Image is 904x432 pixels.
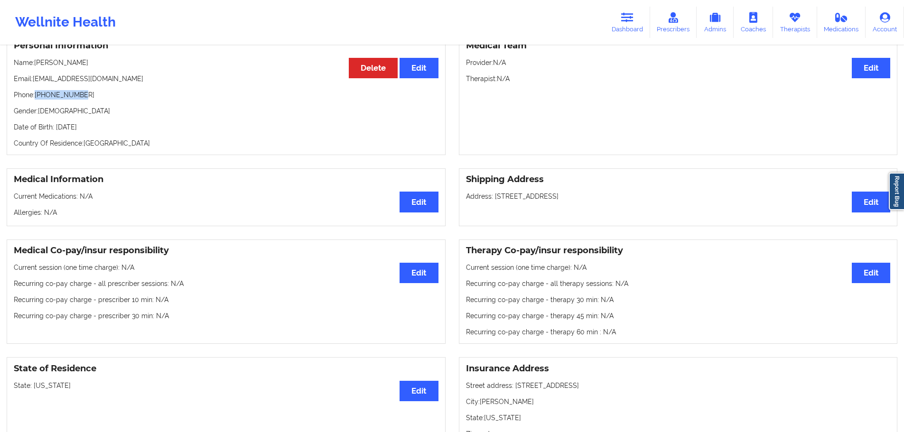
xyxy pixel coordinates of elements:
[400,58,438,78] button: Edit
[466,192,891,201] p: Address: [STREET_ADDRESS]
[852,192,890,212] button: Edit
[866,7,904,38] a: Account
[466,58,891,67] p: Provider: N/A
[650,7,697,38] a: Prescribers
[14,74,438,83] p: Email: [EMAIL_ADDRESS][DOMAIN_NAME]
[697,7,734,38] a: Admins
[14,174,438,185] h3: Medical Information
[349,58,398,78] button: Delete
[14,40,438,51] h3: Personal Information
[14,138,438,148] p: Country Of Residence: [GEOGRAPHIC_DATA]
[466,295,891,304] p: Recurring co-pay charge - therapy 30 min : N/A
[852,58,890,78] button: Edit
[14,58,438,67] p: Name: [PERSON_NAME]
[466,381,891,390] p: Street address: [STREET_ADDRESS]
[466,40,891,51] h3: Medical Team
[14,122,438,132] p: Date of Birth: [DATE]
[734,7,773,38] a: Coaches
[605,7,650,38] a: Dashboard
[466,311,891,321] p: Recurring co-pay charge - therapy 45 min : N/A
[14,263,438,272] p: Current session (one time charge): N/A
[14,295,438,304] p: Recurring co-pay charge - prescriber 10 min : N/A
[400,263,438,283] button: Edit
[466,74,891,83] p: Therapist: N/A
[14,90,438,100] p: Phone: [PHONE_NUMBER]
[773,7,817,38] a: Therapists
[400,192,438,212] button: Edit
[852,263,890,283] button: Edit
[466,413,891,423] p: State: [US_STATE]
[466,263,891,272] p: Current session (one time charge): N/A
[889,173,904,210] a: Report Bug
[466,279,891,288] p: Recurring co-pay charge - all therapy sessions : N/A
[466,363,891,374] h3: Insurance Address
[14,381,438,390] p: State: [US_STATE]
[14,363,438,374] h3: State of Residence
[466,174,891,185] h3: Shipping Address
[14,208,438,217] p: Allergies: N/A
[14,311,438,321] p: Recurring co-pay charge - prescriber 30 min : N/A
[466,245,891,256] h3: Therapy Co-pay/insur responsibility
[817,7,866,38] a: Medications
[14,192,438,201] p: Current Medications: N/A
[14,106,438,116] p: Gender: [DEMOGRAPHIC_DATA]
[466,327,891,337] p: Recurring co-pay charge - therapy 60 min : N/A
[400,381,438,401] button: Edit
[14,279,438,288] p: Recurring co-pay charge - all prescriber sessions : N/A
[466,397,891,406] p: City: [PERSON_NAME]
[14,245,438,256] h3: Medical Co-pay/insur responsibility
